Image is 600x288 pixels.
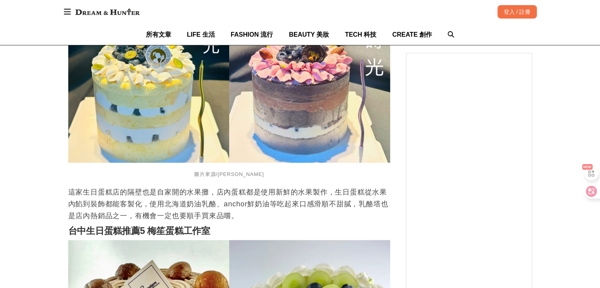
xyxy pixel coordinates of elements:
span: 所有文章 [146,31,171,38]
a: LIFE 生活 [187,24,215,45]
a: CREATE 創作 [392,24,432,45]
span: 圖片來源/[PERSON_NAME] [194,171,264,177]
a: TECH 科技 [345,24,376,45]
p: 這家生日蛋糕店的隔壁也是自家開的水果攤，店內蛋糕都是使用新鮮的水果製作，生日蛋糕從水果內餡到裝飾都能客製化，使用北海道奶油乳酪、anchor鮮奶油等吃起來口感滑順不甜膩，乳酪塔也是店內熱銷品之一... [68,186,390,222]
a: BEAUTY 美妝 [289,24,329,45]
span: BEAUTY 美妝 [289,31,329,38]
span: LIFE 生活 [187,31,215,38]
strong: 台中生日蛋糕推薦5 梅笙蛋糕工作室 [68,226,210,236]
span: CREATE 創作 [392,31,432,38]
span: TECH 科技 [345,31,376,38]
div: 登入 / 註冊 [497,5,537,19]
span: FASHION 流行 [231,31,273,38]
img: Dream & Hunter [71,5,144,19]
a: FASHION 流行 [231,24,273,45]
a: 所有文章 [146,24,171,45]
